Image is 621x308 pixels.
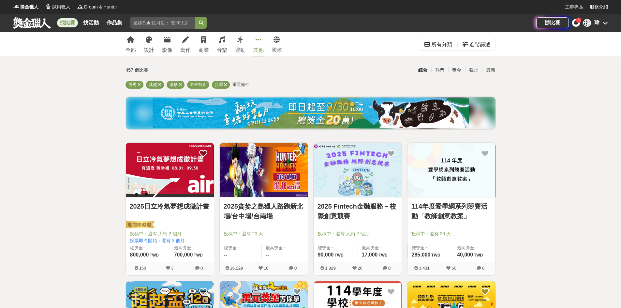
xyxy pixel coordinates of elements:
[224,201,304,221] a: 2025貪婪之島獵人路跑新北場/台中場/台南場
[272,32,282,56] a: 國際
[171,266,173,271] span: 3
[314,143,402,198] a: Cover Image
[448,65,465,76] div: 獎金
[57,18,78,27] a: 找比賽
[318,252,334,257] span: 90,000
[180,46,191,54] div: 寫作
[217,46,227,54] div: 音樂
[130,201,210,211] a: 2025日立冷氣夢想成徵計畫
[162,32,172,56] a: 影像
[253,46,264,54] div: 其他
[174,245,210,251] span: 最高獎金：
[125,221,155,230] img: 老闆娘嚴選
[578,18,580,22] span: 8
[318,201,398,221] a: 2025 Fintech金融服務－校際創意競賽
[232,82,249,87] span: 重置條件
[84,4,117,10] span: Dream & Hunter
[153,98,469,128] img: bbde9c48-f993-4d71-8b4e-c9f335f69c12.jpg
[407,143,495,197] img: Cover Image
[214,82,223,87] span: 台灣
[294,266,297,271] span: 0
[144,32,154,56] a: 設計
[130,237,210,244] span: 投票即將開始：還有 3 個月
[230,266,243,271] span: 16,229
[451,266,456,271] span: 60
[266,252,269,257] span: --
[220,143,308,197] img: Cover Image
[126,46,136,54] div: 全部
[104,18,125,27] a: 作品集
[583,19,591,27] div: 瑋
[162,46,172,54] div: 影像
[126,32,136,56] a: 全部
[77,4,117,10] a: LogoDream & Hunter
[126,143,214,197] img: Cover Image
[469,38,490,51] div: 進階篩選
[200,266,203,271] span: 0
[199,46,209,54] div: 商業
[318,245,354,251] span: 總獎金：
[174,252,193,257] span: 700,000
[325,266,336,271] span: 1,829
[130,252,149,257] span: 800,000
[362,252,378,257] span: 17,000
[128,82,137,87] span: 選秀
[217,32,227,56] a: 音樂
[45,3,52,10] img: Logo
[190,82,207,87] span: 尚未截止
[318,230,398,237] span: 投稿中：還有 大約 2 個月
[235,46,245,54] div: 運動
[264,266,268,271] span: 10
[431,65,448,76] div: 熱門
[536,17,569,28] a: 辦比賽
[77,3,83,10] img: Logo
[431,38,452,51] div: 所有分類
[45,4,70,10] a: Logo試用獵人
[130,17,195,29] input: 這樣Sale也可以： 安聯人壽創意銷售法募集
[414,65,431,76] div: 綜合
[334,253,343,257] span: TWD
[20,4,38,10] span: 獎金獵人
[590,4,608,10] a: 服務介紹
[482,266,484,271] span: 0
[266,245,304,251] span: 最高獎金：
[474,253,483,257] span: TWD
[126,65,249,76] div: 457 個比賽
[594,19,599,27] div: 瑋
[457,245,492,251] span: 最高獎金：
[224,252,228,257] span: --
[224,245,258,251] span: 總獎金：
[465,65,482,76] div: 截止
[149,82,157,87] span: 其他
[482,65,499,76] div: 最新
[130,245,166,251] span: 總獎金：
[130,230,210,237] span: 投稿中：還有 大約 2 個月
[224,230,304,237] span: 投稿中：還有 20 天
[194,253,202,257] span: TWD
[565,4,583,10] a: 主辦專區
[169,82,178,87] span: 運動
[457,252,473,257] span: 40,000
[139,266,146,271] span: 150
[412,252,431,257] span: 285,000
[199,32,209,56] a: 商業
[411,201,492,221] a: 114年度愛學網系列競賽活動「教師創意教案」
[253,32,264,56] a: 其他
[235,32,245,56] a: 運動
[362,245,398,251] span: 最高獎金：
[419,266,430,271] span: 3,431
[81,18,101,27] a: 找活動
[13,3,20,10] img: Logo
[150,253,158,257] span: TWD
[411,230,492,237] span: 投稿中：還有 20 天
[358,266,362,271] span: 26
[13,4,38,10] a: Logo獎金獵人
[144,46,154,54] div: 設計
[180,32,191,56] a: 寫作
[388,266,391,271] span: 0
[52,4,70,10] span: 試用獵人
